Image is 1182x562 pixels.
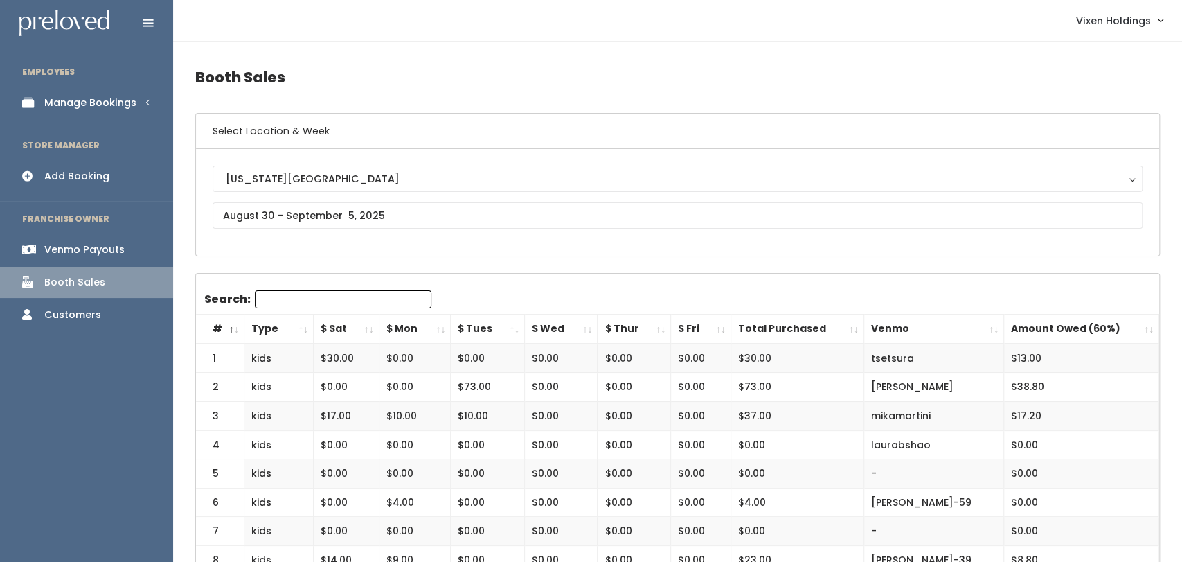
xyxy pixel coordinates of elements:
[671,344,731,373] td: $0.00
[19,10,109,37] img: preloved logo
[524,517,598,546] td: $0.00
[671,373,731,402] td: $0.00
[1003,373,1158,402] td: $38.80
[313,430,379,459] td: $0.00
[863,373,1003,402] td: [PERSON_NAME]
[524,401,598,430] td: $0.00
[598,488,671,517] td: $0.00
[44,275,105,290] div: Booth Sales
[379,517,451,546] td: $0.00
[1062,6,1176,35] a: Vixen Holdings
[598,459,671,489] td: $0.00
[204,290,431,308] label: Search:
[451,401,525,430] td: $10.00
[379,430,451,459] td: $0.00
[379,315,451,344] th: $ Mon: activate to sort column ascending
[451,517,525,546] td: $0.00
[255,290,431,308] input: Search:
[379,401,451,430] td: $10.00
[44,96,136,110] div: Manage Bookings
[863,459,1003,489] td: -
[524,315,598,344] th: $ Wed: activate to sort column ascending
[731,430,863,459] td: $0.00
[731,373,863,402] td: $73.00
[196,401,244,430] td: 3
[598,401,671,430] td: $0.00
[524,488,598,517] td: $0.00
[313,517,379,546] td: $0.00
[598,430,671,459] td: $0.00
[244,315,314,344] th: Type: activate to sort column ascending
[244,344,314,373] td: kids
[196,114,1159,149] h6: Select Location & Week
[1003,488,1158,517] td: $0.00
[196,517,244,546] td: 7
[313,315,379,344] th: $ Sat: activate to sort column ascending
[863,344,1003,373] td: tsetsura
[1003,517,1158,546] td: $0.00
[244,401,314,430] td: kids
[1003,430,1158,459] td: $0.00
[731,315,863,344] th: Total Purchased: activate to sort column ascending
[731,401,863,430] td: $37.00
[451,488,525,517] td: $0.00
[671,488,731,517] td: $0.00
[1003,401,1158,430] td: $17.20
[1003,344,1158,373] td: $13.00
[731,517,863,546] td: $0.00
[379,488,451,517] td: $4.00
[196,373,244,402] td: 2
[598,373,671,402] td: $0.00
[451,373,525,402] td: $73.00
[731,344,863,373] td: $30.00
[313,401,379,430] td: $17.00
[1003,459,1158,489] td: $0.00
[671,517,731,546] td: $0.00
[451,315,525,344] th: $ Tues: activate to sort column ascending
[863,315,1003,344] th: Venmo: activate to sort column ascending
[313,344,379,373] td: $30.00
[379,344,451,373] td: $0.00
[244,459,314,489] td: kids
[313,373,379,402] td: $0.00
[863,517,1003,546] td: -
[244,488,314,517] td: kids
[863,430,1003,459] td: laurabshao
[313,459,379,489] td: $0.00
[524,459,598,489] td: $0.00
[213,202,1143,229] input: August 30 - September 5, 2025
[863,488,1003,517] td: [PERSON_NAME]-59
[598,344,671,373] td: $0.00
[524,430,598,459] td: $0.00
[671,459,731,489] td: $0.00
[524,373,598,402] td: $0.00
[598,315,671,344] th: $ Thur: activate to sort column ascending
[379,459,451,489] td: $0.00
[196,344,244,373] td: 1
[379,373,451,402] td: $0.00
[671,401,731,430] td: $0.00
[451,459,525,489] td: $0.00
[598,517,671,546] td: $0.00
[196,430,244,459] td: 4
[196,315,244,344] th: #: activate to sort column descending
[44,308,101,322] div: Customers
[196,459,244,489] td: 5
[244,430,314,459] td: kids
[524,344,598,373] td: $0.00
[244,517,314,546] td: kids
[731,488,863,517] td: $4.00
[671,315,731,344] th: $ Fri: activate to sort column ascending
[244,373,314,402] td: kids
[195,58,1160,96] h4: Booth Sales
[671,430,731,459] td: $0.00
[1076,13,1151,28] span: Vixen Holdings
[451,430,525,459] td: $0.00
[863,401,1003,430] td: mikamartini
[313,488,379,517] td: $0.00
[451,344,525,373] td: $0.00
[44,169,109,184] div: Add Booking
[44,243,125,257] div: Venmo Payouts
[226,171,1129,186] div: [US_STATE][GEOGRAPHIC_DATA]
[196,488,244,517] td: 6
